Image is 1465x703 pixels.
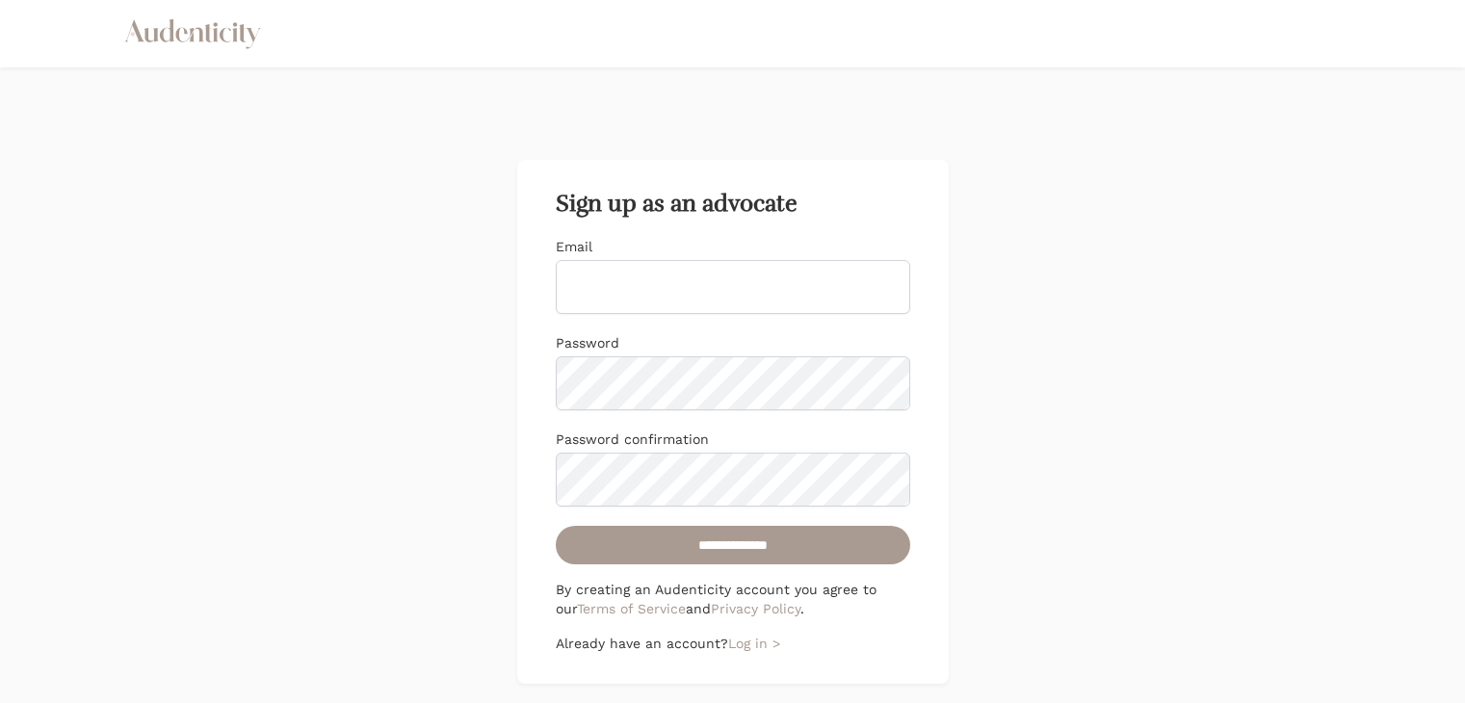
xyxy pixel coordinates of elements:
[728,636,780,651] a: Log in >
[577,601,686,616] a: Terms of Service
[711,601,800,616] a: Privacy Policy
[556,634,910,653] p: Already have an account?
[556,191,910,218] h2: Sign up as an advocate
[556,335,619,351] label: Password
[556,239,592,254] label: Email
[556,580,910,618] p: By creating an Audenticity account you agree to our and .
[556,431,709,447] label: Password confirmation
